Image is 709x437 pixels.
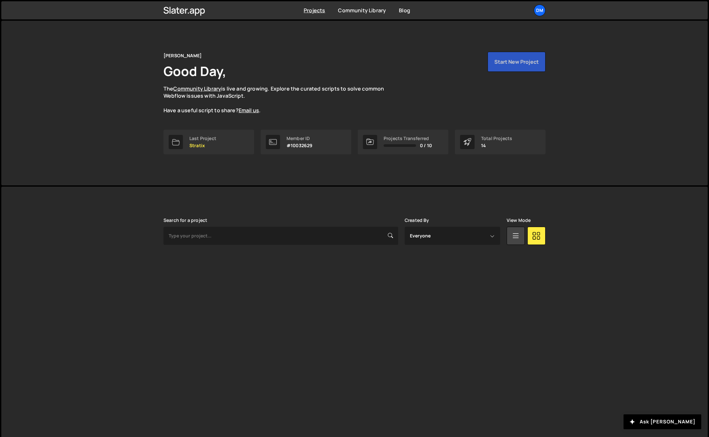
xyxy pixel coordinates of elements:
[163,218,207,223] label: Search for a project
[399,7,410,14] a: Blog
[338,7,386,14] a: Community Library
[405,218,429,223] label: Created By
[173,85,221,92] a: Community Library
[189,143,216,148] p: Stratix
[163,52,202,60] div: [PERSON_NAME]
[304,7,325,14] a: Projects
[534,5,546,16] a: Dm
[488,52,546,72] button: Start New Project
[624,414,701,429] button: Ask [PERSON_NAME]
[507,218,531,223] label: View Mode
[287,143,312,148] p: #10032629
[481,143,512,148] p: 14
[239,107,259,114] a: Email us
[189,136,216,141] div: Last Project
[287,136,312,141] div: Member ID
[163,85,397,114] p: The is live and growing. Explore the curated scripts to solve common Webflow issues with JavaScri...
[163,62,226,80] h1: Good Day,
[481,136,512,141] div: Total Projects
[163,130,254,154] a: Last Project Stratix
[420,143,432,148] span: 0 / 10
[384,136,432,141] div: Projects Transferred
[163,227,398,245] input: Type your project...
